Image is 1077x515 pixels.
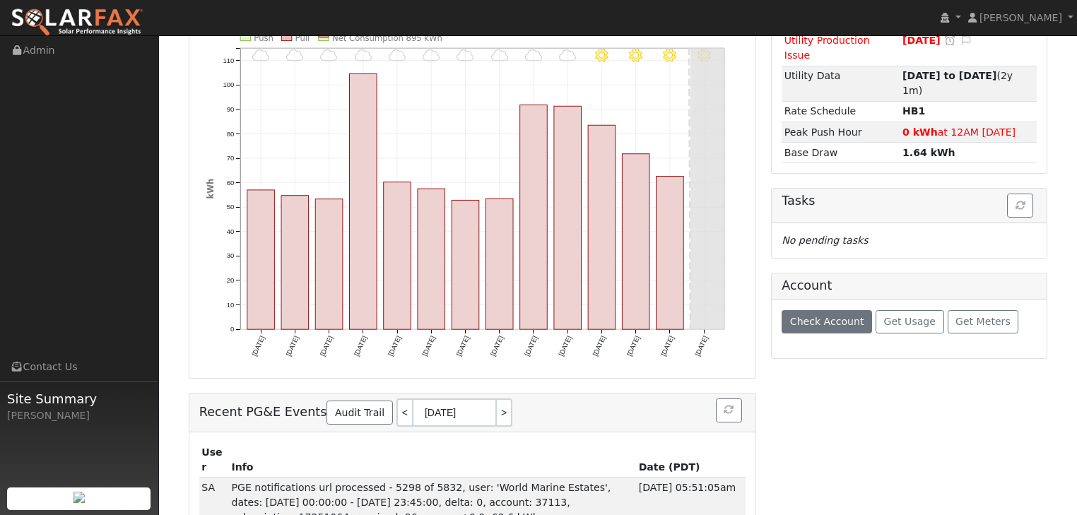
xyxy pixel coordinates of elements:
rect: onclick="" [349,73,377,329]
text: [DATE] [318,335,334,357]
span: Get Usage [884,316,936,327]
strong: [DATE] to [DATE] [902,70,996,81]
i: 9/21 - Clear [595,49,608,62]
td: Peak Push Hour [782,122,900,142]
th: User [199,442,229,478]
td: Rate Schedule [782,101,900,122]
text: [DATE] [523,335,539,357]
rect: onclick="" [281,196,309,330]
button: Get Usage [876,310,944,334]
text: [DATE] [625,335,642,357]
a: Audit Trail [326,401,392,425]
text: Net Consumption 895 kWh [332,32,442,42]
i: 9/11 - Cloudy [252,49,269,62]
i: 9/12 - Cloudy [286,49,303,62]
i: 9/15 - Cloudy [389,49,406,62]
i: 9/23 - Clear [664,49,677,62]
span: Get Meters [955,316,1011,327]
rect: onclick="" [315,199,343,330]
rect: onclick="" [247,190,275,329]
button: Refresh [716,398,742,422]
text: 10 [227,301,235,309]
text: [DATE] [455,335,471,357]
rect: onclick="" [554,106,582,329]
text: kWh [205,179,215,199]
span: Site Summary [7,389,151,408]
a: < [396,398,412,427]
text: [DATE] [659,335,676,357]
text: 20 [227,276,235,284]
i: 9/13 - Cloudy [320,49,337,62]
text: Pull [295,32,310,42]
text: [DATE] [420,335,437,357]
text: [DATE] [694,335,710,357]
span: (2y 1m) [902,70,1013,96]
text: 40 [227,227,235,235]
th: Info [229,442,636,478]
text: 70 [227,154,235,162]
text: [DATE] [353,335,369,357]
span: [DATE] [902,35,941,46]
td: Base Draw [782,143,900,163]
a: Snooze this issue [944,35,957,46]
text: 50 [227,203,235,211]
h5: Tasks [782,194,1037,208]
text: Push [254,32,273,42]
strong: 1.64 kWh [902,147,955,158]
text: 100 [223,81,234,88]
i: 9/16 - Cloudy [423,49,440,62]
text: 80 [227,130,235,138]
i: No pending tasks [782,235,868,246]
text: 30 [227,252,235,260]
strong: M [902,105,925,117]
text: 90 [227,105,235,113]
rect: onclick="" [486,199,514,329]
a: > [497,398,512,427]
span: Check Account [790,316,864,327]
td: at 12AM [DATE] [900,122,1037,142]
h5: Recent PG&E Events [199,398,746,427]
button: Refresh [1007,194,1033,218]
strong: 0 kWh [902,126,938,138]
rect: onclick="" [418,189,445,329]
button: Check Account [782,310,872,334]
th: Date (PDT) [636,442,746,478]
rect: onclick="" [384,182,411,330]
button: Get Meters [948,310,1019,334]
span: Utility Production Issue [784,35,870,61]
i: 9/14 - Cloudy [355,49,372,62]
i: 9/17 - Cloudy [457,49,474,62]
text: [DATE] [250,335,266,357]
i: 9/19 - Cloudy [525,49,542,62]
img: retrieve [73,492,85,503]
text: 60 [227,179,235,187]
rect: onclick="" [623,154,650,330]
text: [DATE] [387,335,403,357]
text: [DATE] [558,335,574,357]
text: 110 [223,57,234,64]
text: [DATE] [489,335,505,357]
i: 9/20 - Cloudy [559,49,576,62]
text: [DATE] [592,335,608,357]
i: Edit Issue [960,35,972,45]
rect: onclick="" [520,105,548,329]
h5: Account [782,278,832,292]
i: 9/18 - Cloudy [491,49,508,62]
rect: onclick="" [589,125,616,329]
text: [DATE] [284,335,300,357]
text: 0 [230,326,234,333]
div: [PERSON_NAME] [7,408,151,423]
i: 9/22 - Clear [630,49,643,62]
rect: onclick="" [657,177,684,330]
img: SolarFax [11,8,143,37]
span: [PERSON_NAME] [979,12,1062,23]
rect: onclick="" [452,201,479,330]
td: Utility Data [782,66,900,101]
